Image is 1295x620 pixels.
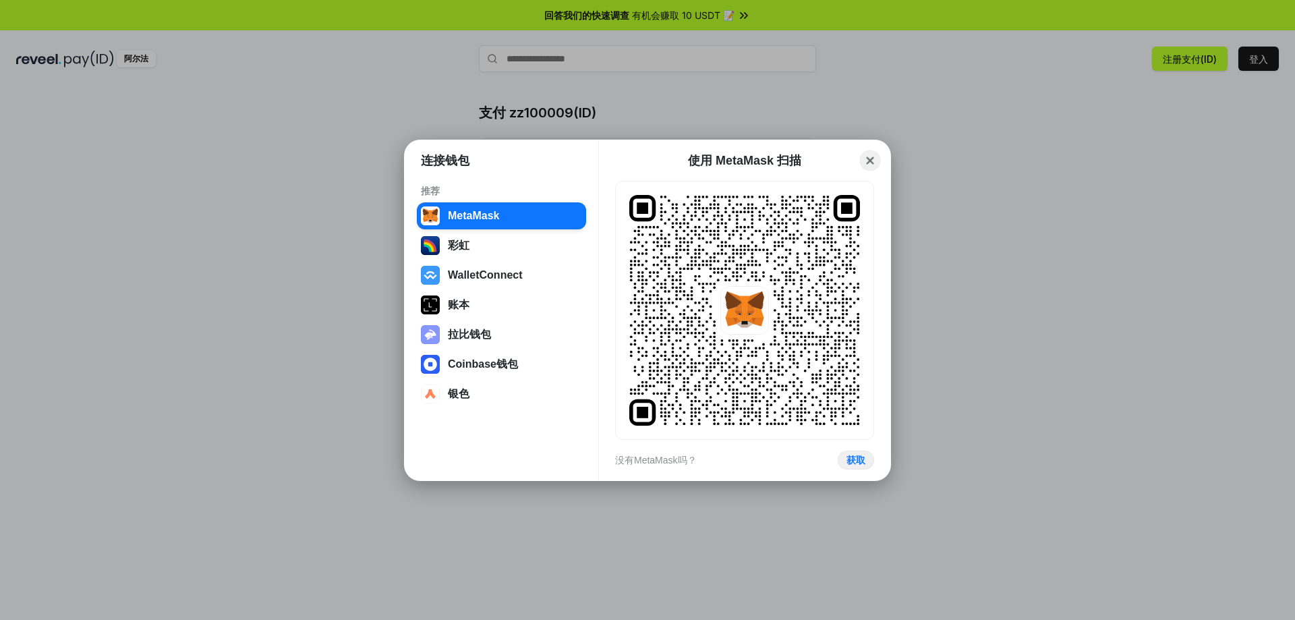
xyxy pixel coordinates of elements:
button: 彩虹 [417,232,586,259]
img: svg+xml,%3Csvg%20width%3D%2228%22%20height%3D%2228%22%20viewBox%3D%220%200%2028%2028%22%20fill%3D... [421,206,440,225]
font: 推荐 [421,186,440,196]
button: MetaMask [417,202,586,229]
button: Coinbase钱包 [417,351,586,378]
font: 银色 [448,387,469,399]
img: svg+xml,%3Csvg%20width%3D%2228%22%20height%3D%2228%22%20viewBox%3D%220%200%2028%2028%22%20fill%3D... [421,355,440,374]
button: WalletConnect [417,262,586,289]
font: 账本 [448,298,469,310]
button: 获取 [838,451,874,470]
button: 银色 [417,381,586,407]
button: 账本 [417,291,586,318]
font: 获取 [846,455,865,466]
img: svg+xml,%3Csvg%20width%3D%2228%22%20height%3D%2228%22%20viewBox%3D%220%200%2028%2028%22%20fill%3D... [720,286,769,335]
font: Coinbase钱包 [448,358,518,369]
font: 拉比钱包 [448,328,491,339]
img: svg+xml,%3Csvg%20xmlns%3D%22http%3A%2F%2Fwww.w3.org%2F2000%2Fsvg%22%20fill%3D%22none%22%20viewBox... [421,325,440,344]
font: WalletConnect [448,269,523,281]
font: 使用 MetaMask 扫描 [688,154,801,167]
font: 没有MetaMask吗？ [615,455,697,466]
img: svg+xml,%3Csvg%20width%3D%22120%22%20height%3D%22120%22%20viewBox%3D%220%200%20120%20120%22%20fil... [421,236,440,255]
img: svg+xml,%3Csvg%20width%3D%2228%22%20height%3D%2228%22%20viewBox%3D%220%200%2028%2028%22%20fill%3D... [421,266,440,285]
font: 彩虹 [448,239,469,250]
button: 拉比钱包 [417,321,586,348]
img: svg+xml,%3Csvg%20width%3D%2228%22%20height%3D%2228%22%20viewBox%3D%220%200%2028%2028%22%20fill%3D... [421,385,440,403]
button: 关闭 [860,150,881,171]
img: svg+xml,%3Csvg%20xmlns%3D%22http%3A%2F%2Fwww.w3.org%2F2000%2Fsvg%22%20width%3D%2228%22%20height%3... [421,295,440,314]
font: MetaMask [448,210,499,221]
font: 连接钱包 [421,154,469,167]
